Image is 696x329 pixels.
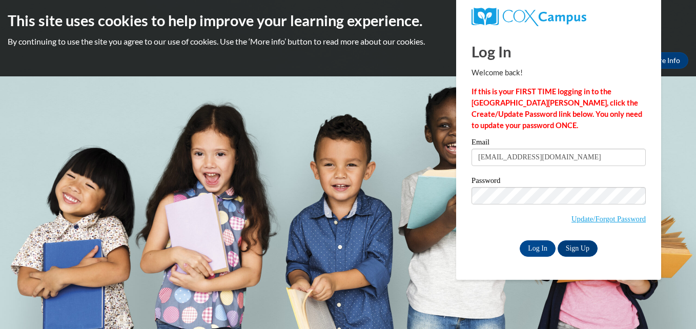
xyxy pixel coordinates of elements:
label: Email [472,138,646,149]
h2: This site uses cookies to help improve your learning experience. [8,10,688,31]
img: COX Campus [472,8,586,26]
p: Welcome back! [472,67,646,78]
a: Update/Forgot Password [571,215,646,223]
p: By continuing to use the site you agree to our use of cookies. Use the ‘More info’ button to read... [8,36,688,47]
input: Log In [520,240,556,257]
strong: If this is your FIRST TIME logging in to the [GEOGRAPHIC_DATA][PERSON_NAME], click the Create/Upd... [472,87,642,130]
a: COX Campus [472,8,646,26]
a: More Info [640,52,688,69]
h1: Log In [472,41,646,62]
a: Sign Up [558,240,598,257]
label: Password [472,177,646,187]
